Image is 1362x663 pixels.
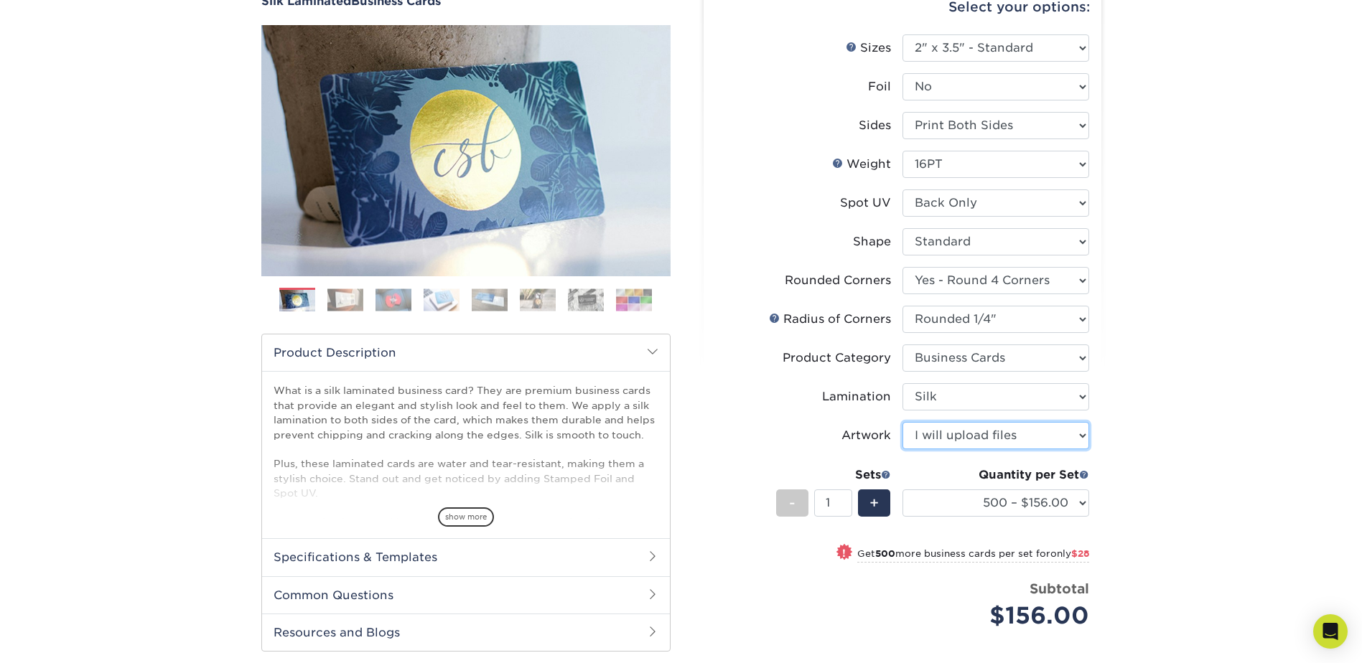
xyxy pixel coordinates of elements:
div: Sizes [846,39,891,57]
div: Sides [859,117,891,134]
img: Business Cards 06 [520,288,556,311]
div: Shape [853,233,891,250]
h2: Specifications & Templates [262,538,670,575]
div: Artwork [841,427,891,444]
img: Business Cards 07 [568,288,604,311]
div: Foil [868,78,891,95]
h2: Product Description [262,334,670,371]
img: Business Cards 04 [424,288,460,311]
strong: Subtotal [1030,580,1089,596]
span: only [1050,548,1089,559]
div: Lamination [822,388,891,405]
img: Business Cards 08 [616,288,652,311]
img: Business Cards 02 [327,288,363,311]
img: Business Cards 01 [279,283,315,319]
div: Sets [776,466,891,484]
span: ! [842,545,846,560]
h2: Resources and Blogs [262,613,670,651]
div: Quantity per Set [902,466,1089,484]
div: Product Category [783,349,891,367]
div: Spot UV [840,194,891,212]
img: Business Cards 03 [376,288,411,311]
p: What is a silk laminated business card? They are premium business cards that provide an elegant a... [274,383,658,617]
div: $156.00 [913,598,1089,633]
div: Radius of Corners [769,311,891,328]
small: Get more business cards per set for [857,548,1089,563]
h2: Common Questions [262,576,670,613]
img: Business Cards 05 [472,288,508,311]
span: $28 [1071,548,1089,559]
div: Open Intercom Messenger [1313,614,1348,649]
strong: 500 [875,548,895,559]
span: - [789,492,796,514]
div: Weight [832,156,891,173]
div: Rounded Corners [785,272,891,289]
span: show more [438,507,494,527]
span: + [869,492,879,514]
